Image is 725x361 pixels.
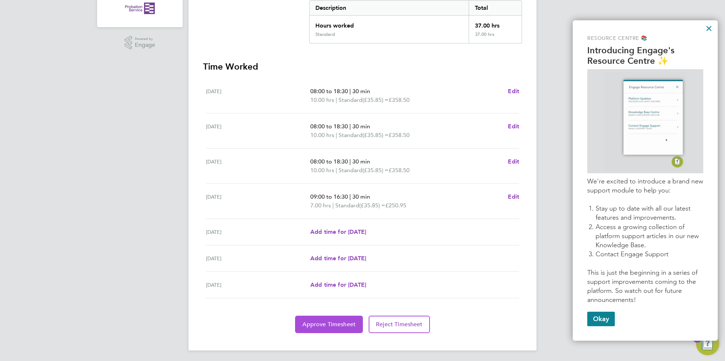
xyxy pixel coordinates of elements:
[302,321,356,328] span: Approve Timesheet
[310,193,348,200] span: 09:00 to 16:30
[206,87,310,104] div: [DATE]
[349,193,351,200] span: |
[339,131,362,140] span: Standard
[336,167,337,174] span: |
[135,42,155,48] span: Engage
[349,158,351,165] span: |
[310,96,334,103] span: 10.00 hrs
[385,202,406,209] span: £250.95
[352,88,370,95] span: 30 min
[332,202,334,209] span: |
[310,123,348,130] span: 08:00 to 18:30
[349,88,351,95] span: |
[206,254,310,263] div: [DATE]
[352,123,370,130] span: 30 min
[206,157,310,175] div: [DATE]
[336,132,337,138] span: |
[587,177,703,195] p: We're excited to introduce a brand new support module to help you:
[339,96,362,104] span: Standard
[362,132,389,138] span: (£35.85) =
[508,158,519,165] span: Edit
[206,122,310,140] div: [DATE]
[389,132,410,138] span: £358.50
[696,337,699,347] div: 9
[206,281,310,289] div: [DATE]
[587,268,703,305] p: This is just the beginning in a series of support improvements coming to the platform. So watch o...
[362,167,389,174] span: (£35.85) =
[310,132,334,138] span: 10.00 hrs
[596,223,703,250] li: Access a growing collection of platform support articles in our new Knowledge Base.
[315,32,335,37] div: Standard
[389,96,410,103] span: £358.50
[135,36,155,42] span: Powered by
[310,1,469,15] div: Description
[336,96,337,103] span: |
[310,167,334,174] span: 10.00 hrs
[352,158,370,165] span: 30 min
[359,202,385,209] span: (£35.85) =
[469,32,522,43] div: 37.00 hrs
[310,16,469,32] div: Hours worked
[206,228,310,236] div: [DATE]
[376,321,423,328] span: Reject Timesheet
[203,61,522,72] h3: Time Worked
[587,56,703,66] p: Resource Centre ✨
[587,312,615,326] button: Okay
[362,96,389,103] span: (£35.85) =
[508,88,519,95] span: Edit
[352,193,370,200] span: 30 min
[469,1,522,15] div: Total
[508,123,519,130] span: Edit
[310,88,348,95] span: 08:00 to 18:30
[469,16,522,32] div: 37.00 hrs
[705,22,712,34] button: Close
[587,35,703,42] p: Resource Centre 📚
[389,167,410,174] span: £358.50
[125,3,154,14] img: probationservice-logo-retina.png
[596,204,703,222] li: Stay up to date with all our latest features and improvements.
[605,72,686,170] img: GIF of Resource Centre being opened
[310,255,366,262] span: Add time for [DATE]
[310,158,348,165] span: 08:00 to 18:30
[696,332,719,355] button: Open Resource Center, 9 new notifications
[309,0,522,43] div: Summary
[596,250,703,259] li: Contact Engage Support
[587,45,703,56] p: Introducing Engage's
[335,201,359,210] span: Standard
[339,166,362,175] span: Standard
[310,281,366,288] span: Add time for [DATE]
[349,123,351,130] span: |
[508,193,519,200] span: Edit
[310,228,366,235] span: Add time for [DATE]
[310,202,331,209] span: 7.00 hrs
[106,3,174,14] a: Go to home page
[206,192,310,210] div: [DATE]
